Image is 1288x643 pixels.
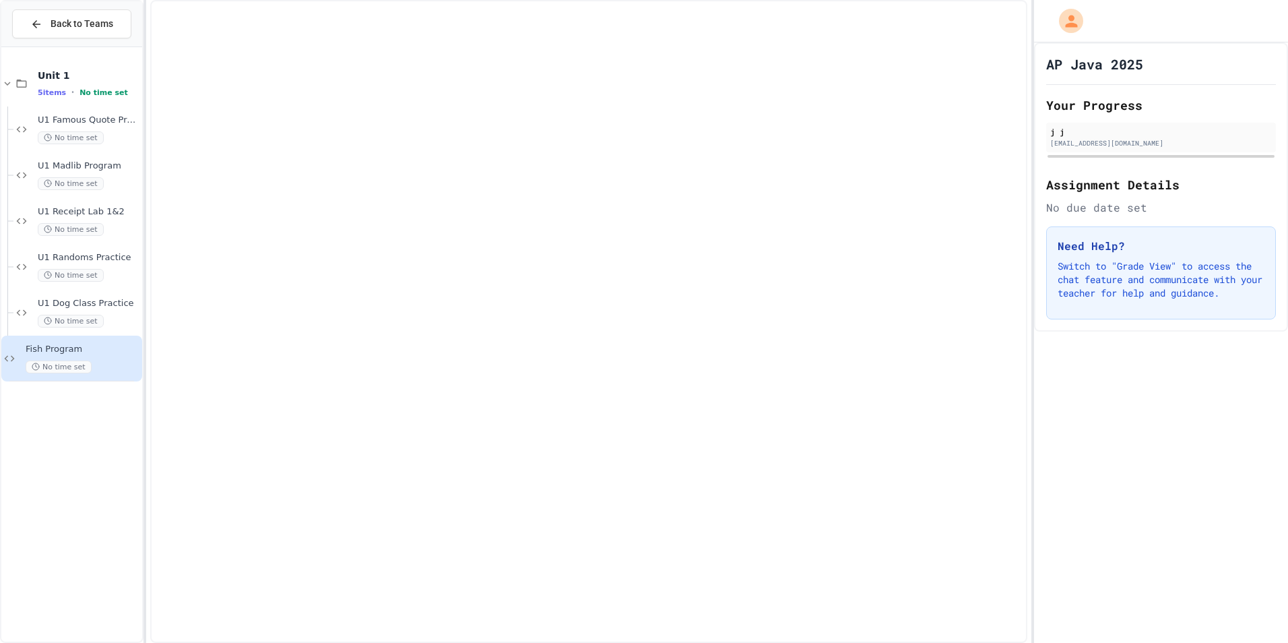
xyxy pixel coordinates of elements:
[38,223,104,236] span: No time set
[71,87,74,98] span: •
[1058,259,1264,300] p: Switch to "Grade View" to access the chat feature and communicate with your teacher for help and ...
[1046,175,1276,194] h2: Assignment Details
[1046,96,1276,115] h2: Your Progress
[38,315,104,328] span: No time set
[38,69,139,82] span: Unit 1
[38,252,139,264] span: U1 Randoms Practice
[26,361,92,373] span: No time set
[1050,138,1272,148] div: [EMAIL_ADDRESS][DOMAIN_NAME]
[38,131,104,144] span: No time set
[38,177,104,190] span: No time set
[51,17,113,31] span: Back to Teams
[1046,200,1276,216] div: No due date set
[26,344,139,355] span: Fish Program
[38,269,104,282] span: No time set
[12,9,131,38] button: Back to Teams
[38,88,66,97] span: 5 items
[38,160,139,172] span: U1 Madlib Program
[38,115,139,126] span: U1 Famous Quote Program
[38,206,139,218] span: U1 Receipt Lab 1&2
[38,298,139,309] span: U1 Dog Class Practice
[1046,55,1143,73] h1: AP Java 2025
[1058,238,1264,254] h3: Need Help?
[1045,5,1087,36] div: My Account
[79,88,128,97] span: No time set
[1050,125,1272,137] div: j j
